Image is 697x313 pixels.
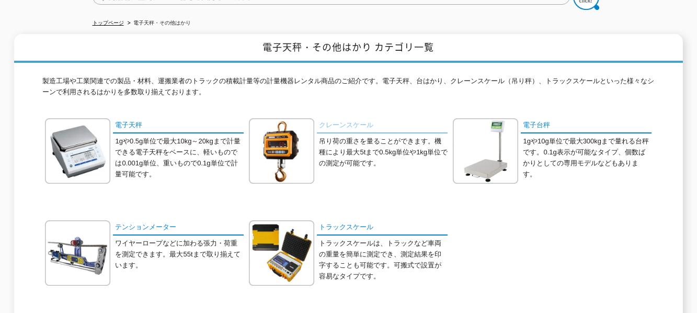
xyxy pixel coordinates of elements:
[42,76,654,103] p: 製造工場や工業関連での製品・材料、運搬業者のトラックの積載計量等の計量機器レンタル商品のご紹介です。電子天秤、台はかり、クレーンスケール（吊り秤）、トラックスケールといった様々なシーンで利用され...
[93,20,124,26] a: トップページ
[523,136,652,180] p: 1gや10g単位で最大300kgまで量れる台秤です。0.1g表示が可能なタイプ、個数ばかりとしての専用モデルなどもあります。
[317,220,448,236] a: トラックスケール
[317,118,448,133] a: クレーンスケール
[125,18,191,29] li: 電子天秤・その他はかり
[14,34,683,63] h1: 電子天秤・その他はかり カテゴリ一覧
[45,220,110,286] img: テンションメーター
[115,136,244,180] p: 1gや0.5g単位で最大10kg～20kgまで計量できる電子天秤をベースに、軽いものでは0.001g単位、重いもので0.1g単位で計量可能です。
[249,118,314,184] img: クレーンスケール
[319,136,448,169] p: 吊り荷の重さを量ることができます。機種により最大5tまで0.5kg単位や1kg単位での測定が可能です。
[453,118,518,184] img: 電子台秤
[521,118,652,133] a: 電子台秤
[113,118,244,133] a: 電子天秤
[45,118,110,184] img: 電子天秤
[249,220,314,286] img: トラックスケール
[113,220,244,236] a: テンションメーター
[115,238,244,271] p: ワイヤーロープなどに加わる張力・荷重を測定できます。最大55tまで取り揃えています。
[319,238,448,282] p: トラックスケールは、トラックなど車両の重量を簡単に測定でき、測定結果を印字することも可能です。可搬式で設置が容易なタイプです。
